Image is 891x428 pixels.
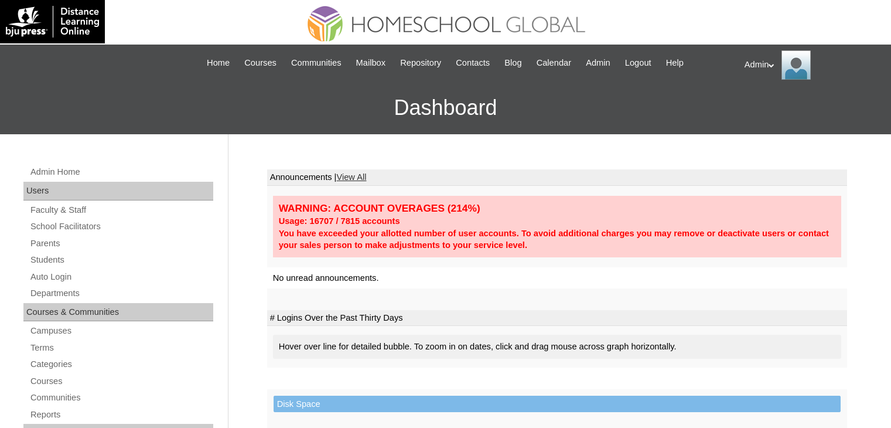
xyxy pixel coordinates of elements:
[238,56,282,70] a: Courses
[29,165,213,179] a: Admin Home
[29,341,213,355] a: Terms
[400,56,441,70] span: Repository
[29,286,213,301] a: Departments
[267,310,847,327] td: # Logins Over the Past Thirty Days
[29,407,213,422] a: Reports
[274,396,841,413] td: Disk Space
[273,335,841,359] div: Hover over line for detailed bubble. To zoom in on dates, click and drag mouse across graph horiz...
[666,56,684,70] span: Help
[537,56,571,70] span: Calendar
[450,56,496,70] a: Contacts
[29,270,213,284] a: Auto Login
[531,56,577,70] a: Calendar
[23,182,213,201] div: Users
[394,56,447,70] a: Repository
[456,56,490,70] span: Contacts
[356,56,386,70] span: Mailbox
[244,56,276,70] span: Courses
[207,56,230,70] span: Home
[29,253,213,267] a: Students
[23,303,213,322] div: Courses & Communities
[350,56,392,70] a: Mailbox
[267,267,847,289] td: No unread announcements.
[267,169,847,186] td: Announcements |
[279,227,835,252] div: You have exceeded your allotted number of user accounts. To avoid additional charges you may remo...
[336,172,366,182] a: View All
[6,6,99,38] img: logo-white.png
[499,56,527,70] a: Blog
[285,56,347,70] a: Communities
[6,81,885,134] h3: Dashboard
[279,216,400,226] strong: Usage: 16707 / 7815 accounts
[29,357,213,372] a: Categories
[29,390,213,405] a: Communities
[29,203,213,218] a: Faculty & Staff
[29,374,213,389] a: Courses
[781,50,811,80] img: Admin Homeschool Global
[625,56,651,70] span: Logout
[586,56,610,70] span: Admin
[745,50,879,80] div: Admin
[504,56,521,70] span: Blog
[29,236,213,251] a: Parents
[580,56,616,70] a: Admin
[291,56,342,70] span: Communities
[201,56,235,70] a: Home
[660,56,689,70] a: Help
[29,324,213,338] a: Campuses
[29,219,213,234] a: School Facilitators
[279,202,835,215] div: WARNING: ACCOUNT OVERAGES (214%)
[619,56,657,70] a: Logout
